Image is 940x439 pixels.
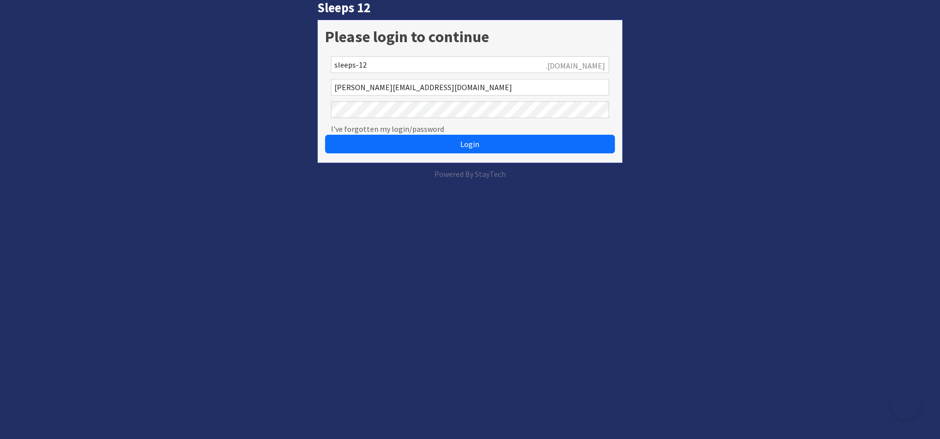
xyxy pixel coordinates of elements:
[546,60,605,72] span: .[DOMAIN_NAME]
[317,168,623,180] p: Powered By StayTech
[325,135,615,153] button: Login
[325,27,615,46] h1: Please login to continue
[331,79,609,96] input: Email
[460,139,479,149] span: Login
[331,56,609,73] input: Account Reference
[891,390,920,419] iframe: Toggle Customer Support
[331,123,444,135] a: I've forgotten my login/password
